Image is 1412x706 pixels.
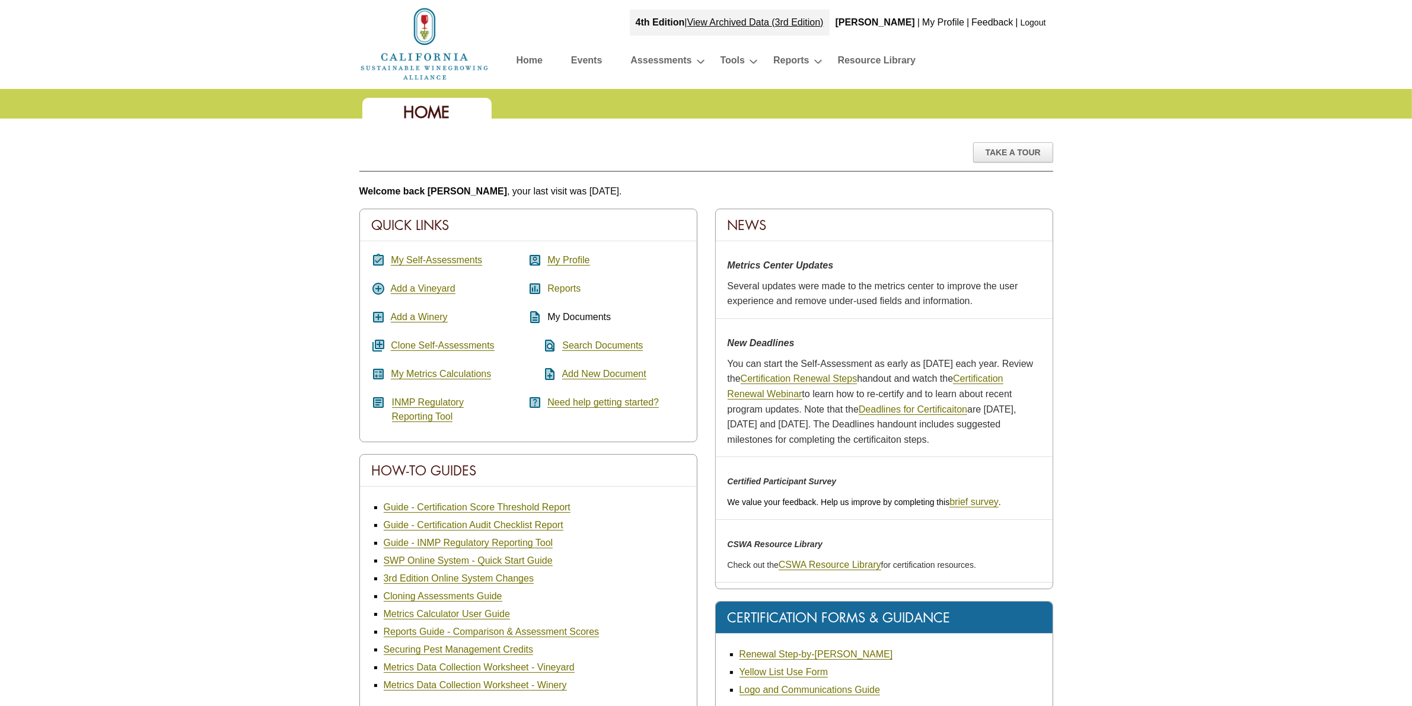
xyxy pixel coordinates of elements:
a: Renewal Step-by-[PERSON_NAME] [740,649,893,660]
b: [PERSON_NAME] [836,17,915,27]
p: , your last visit was [DATE]. [359,184,1053,199]
a: Guide - INMP Regulatory Reporting Tool [384,538,553,548]
span: Home [404,102,450,123]
div: Certification Forms & Guidance [716,602,1053,634]
a: Metrics Calculator User Guide [384,609,510,619]
div: How-To Guides [360,455,697,487]
a: Metrics Data Collection Worksheet - Vineyard [384,662,575,673]
a: Deadlines for Certificaiton [859,404,967,415]
i: account_box [528,253,543,267]
a: INMP RegulatoryReporting Tool [392,397,464,422]
strong: 4th Edition [636,17,685,27]
em: CSWA Resource Library [728,539,823,549]
a: Logout [1021,18,1046,27]
i: queue [372,338,386,353]
a: brief survey [949,497,999,507]
a: Clone Self-Assessments [391,340,494,351]
a: Reports Guide - Comparison & Assessment Scores [384,627,600,637]
a: Reports [547,283,581,294]
a: Add a Winery [391,312,448,322]
a: Tools [721,52,745,73]
strong: Metrics Center Updates [728,260,834,270]
a: Yellow List Use Form [740,667,828,678]
a: Metrics Data Collection Worksheet - Winery [384,680,567,691]
a: Home [517,52,543,73]
a: Logo and Communications Guide [740,685,880,695]
a: View Archived Data (3rd Edition) [687,17,824,27]
i: add_box [372,310,386,324]
a: My Profile [547,255,589,266]
div: | [1015,9,1019,36]
a: Reports [773,52,809,73]
strong: New Deadlines [728,338,795,348]
em: Certified Participant Survey [728,477,837,486]
a: Cloning Assessments Guide [384,591,502,602]
a: Need help getting started? [547,397,659,408]
a: CSWA Resource Library [779,560,881,570]
a: My Profile [922,17,964,27]
a: Search Documents [562,340,643,351]
a: Events [571,52,602,73]
i: add_circle [372,282,386,296]
a: My Self-Assessments [391,255,482,266]
a: Add New Document [562,369,646,379]
i: note_add [528,367,557,381]
i: help_center [528,395,543,410]
div: | [916,9,921,36]
i: assessment [528,282,543,296]
a: Add a Vineyard [391,283,455,294]
i: calculate [372,367,386,381]
div: Quick Links [360,209,697,241]
b: Welcome back [PERSON_NAME] [359,186,508,196]
p: You can start the Self-Assessment as early as [DATE] each year. Review the handout and watch the ... [728,356,1041,448]
i: article [372,395,386,410]
div: News [716,209,1053,241]
a: Resource Library [838,52,916,73]
span: My Documents [547,312,611,322]
i: description [528,310,543,324]
div: | [965,9,970,36]
a: Home [359,38,490,48]
a: Certification Renewal Steps [741,373,858,384]
a: SWP Online System - Quick Start Guide [384,555,553,566]
a: Securing Pest Management Credits [384,644,534,655]
a: Guide - Certification Audit Checklist Report [384,520,563,531]
img: logo_cswa2x.png [359,6,490,82]
i: assignment_turned_in [372,253,386,267]
a: My Metrics Calculations [391,369,491,379]
a: Guide - Certification Score Threshold Report [384,502,570,513]
a: Certification Renewal Webinar [728,373,1003,400]
a: Assessments [630,52,691,73]
a: Feedback [971,17,1013,27]
span: Check out the for certification resources. [728,560,976,570]
span: We value your feedback. Help us improve by completing this . [728,497,1001,507]
span: Several updates were made to the metrics center to improve the user experience and remove under-u... [728,281,1018,306]
i: find_in_page [528,338,557,353]
div: Take A Tour [973,142,1053,162]
div: | [630,9,830,36]
a: 3rd Edition Online System Changes [384,573,534,584]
